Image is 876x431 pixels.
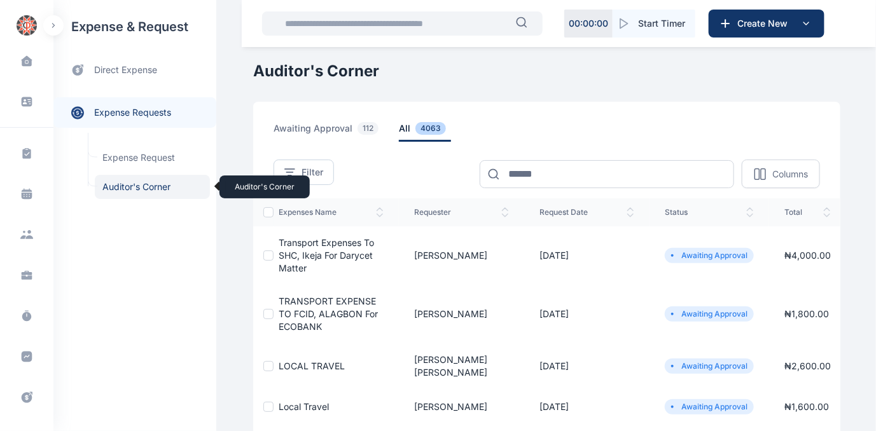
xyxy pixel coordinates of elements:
[524,285,650,343] td: [DATE]
[709,10,824,38] button: Create New
[95,175,210,199] span: Auditor's Corner
[539,207,634,217] span: request date
[784,250,831,261] span: ₦ 4,000.00
[274,160,334,185] button: Filter
[399,389,524,425] td: [PERSON_NAME]
[253,61,840,81] h1: Auditor's Corner
[414,207,509,217] span: Requester
[399,122,466,142] a: all4063
[279,237,374,273] a: Transport Expenses to SHC, Ikeja for Darycet Matter
[732,17,798,30] span: Create New
[53,97,216,128] a: expense requests
[524,389,650,425] td: [DATE]
[274,122,384,142] span: awaiting approval
[279,360,345,371] a: LOCAL TRAVEL
[569,17,608,30] p: 00 : 00 : 00
[784,207,831,217] span: total
[638,17,685,30] span: Start Timer
[613,10,695,38] button: Start Timer
[399,285,524,343] td: [PERSON_NAME]
[399,122,451,142] span: all
[524,343,650,389] td: [DATE]
[670,402,749,412] li: Awaiting Approval
[670,309,749,319] li: Awaiting Approval
[358,122,379,135] span: 112
[524,226,650,285] td: [DATE]
[95,146,210,170] a: Expense Request
[784,360,831,371] span: ₦ 2,600.00
[784,308,829,319] span: ₦ 1,800.00
[302,166,323,179] span: Filter
[670,250,749,261] li: Awaiting Approval
[95,175,210,199] a: Auditor's CornerAuditor's Corner
[784,401,829,412] span: ₦ 1,600.00
[279,207,384,217] span: expenses Name
[279,401,329,412] a: Local Travel
[399,226,524,285] td: [PERSON_NAME]
[94,64,157,77] span: direct expense
[279,296,378,332] a: TRANSPORT EXPENSE TO FCID, ALAGBON for ECOBANK
[670,361,749,371] li: Awaiting Approval
[399,343,524,389] td: [PERSON_NAME] [PERSON_NAME]
[53,53,216,87] a: direct expense
[772,168,808,181] p: Columns
[415,122,446,135] span: 4063
[53,87,216,128] div: expense requests
[665,207,754,217] span: status
[742,160,820,188] button: Columns
[274,122,399,142] a: awaiting approval112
